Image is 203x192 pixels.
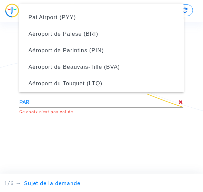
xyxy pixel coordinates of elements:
span: Pai Airport (PYY) [28,14,76,20]
span: Aéroport de Beauvais-Tillé (BVA) [28,64,120,70]
img: Recommencer le formulaire [182,8,187,13]
span: Aéroport de Parintins (PIN) [28,47,104,53]
span: Aéroport du Touquet (LTQ) [28,81,102,86]
img: jc-logo.svg [5,3,60,18]
span: Aéroport de Palese (BRI) [28,31,98,37]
